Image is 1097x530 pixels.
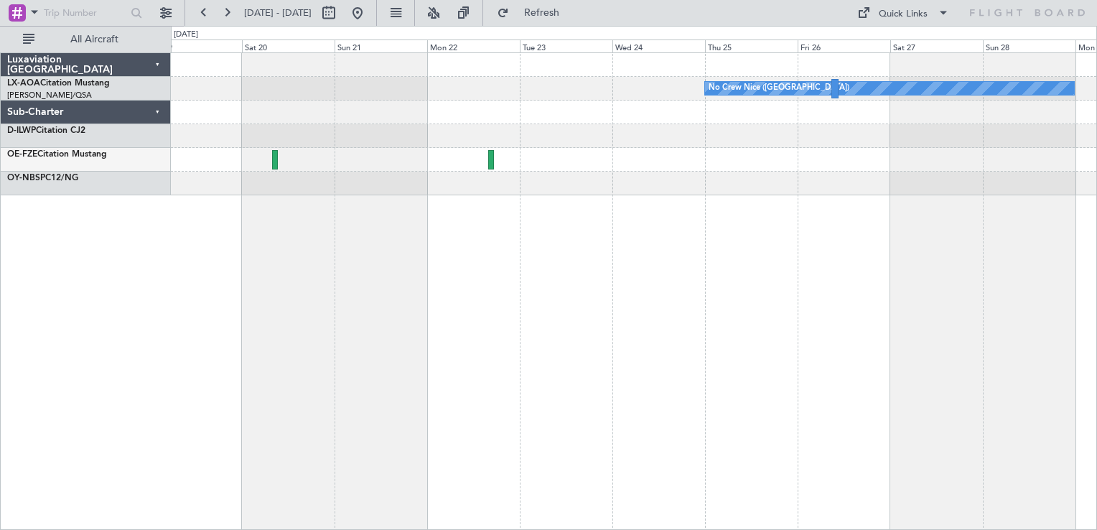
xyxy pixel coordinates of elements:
[242,39,335,52] div: Sat 20
[879,7,928,22] div: Quick Links
[335,39,427,52] div: Sun 21
[983,39,1075,52] div: Sun 28
[7,150,107,159] a: OE-FZECitation Mustang
[174,29,198,41] div: [DATE]
[890,39,983,52] div: Sat 27
[612,39,705,52] div: Wed 24
[520,39,612,52] div: Tue 23
[37,34,151,45] span: All Aircraft
[7,126,85,135] a: D-ILWPCitation CJ2
[149,39,242,52] div: Fri 19
[44,2,126,24] input: Trip Number
[7,90,92,101] a: [PERSON_NAME]/QSA
[7,150,37,159] span: OE-FZE
[7,79,110,88] a: LX-AOACitation Mustang
[7,79,40,88] span: LX-AOA
[490,1,576,24] button: Refresh
[7,174,40,182] span: OY-NBS
[512,8,572,18] span: Refresh
[244,6,312,19] span: [DATE] - [DATE]
[16,28,156,51] button: All Aircraft
[850,1,956,24] button: Quick Links
[7,174,78,182] a: OY-NBSPC12/NG
[427,39,520,52] div: Mon 22
[798,39,890,52] div: Fri 26
[7,126,36,135] span: D-ILWP
[709,78,849,99] div: No Crew Nice ([GEOGRAPHIC_DATA])
[705,39,798,52] div: Thu 25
